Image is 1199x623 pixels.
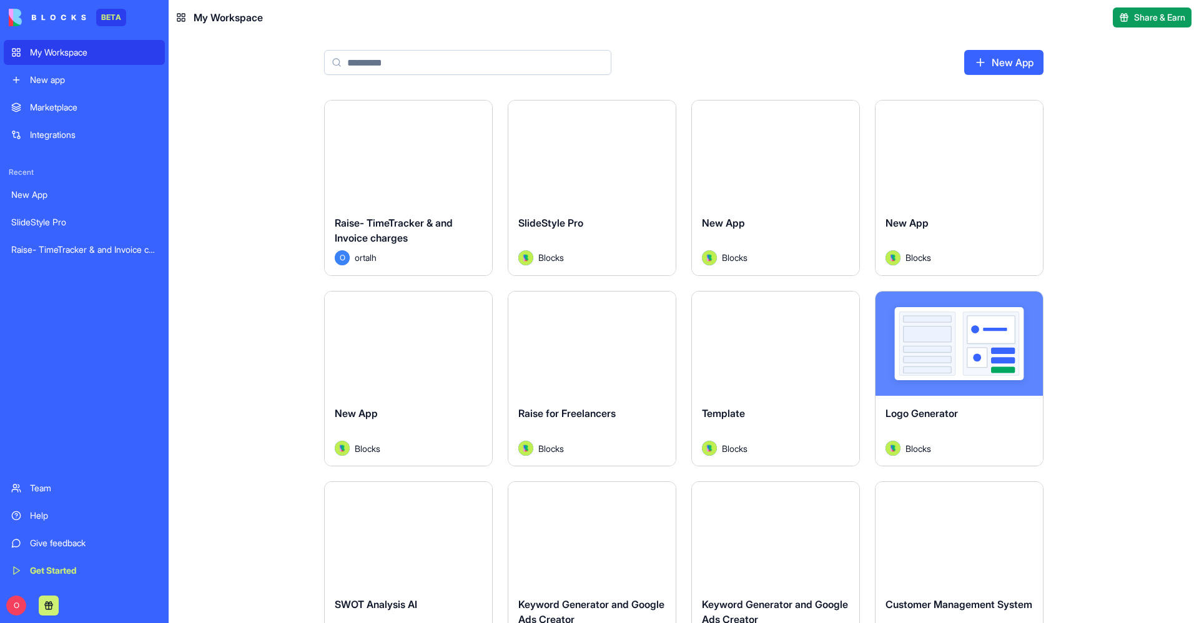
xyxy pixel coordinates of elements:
[886,407,958,419] span: Logo Generator
[355,251,377,264] span: ortalh
[964,50,1044,75] a: New App
[905,251,931,264] span: Blocks
[702,441,717,456] img: Avatar
[518,441,533,456] img: Avatar
[4,67,165,92] a: New app
[4,182,165,207] a: New App
[30,564,157,577] div: Get Started
[702,250,717,265] img: Avatar
[96,9,126,26] div: BETA
[335,250,350,265] span: O
[508,100,676,276] a: SlideStyle ProAvatarBlocks
[702,407,745,419] span: Template
[9,9,86,26] img: logo
[886,598,1032,611] span: Customer Management System
[538,442,564,455] span: Blocks
[691,100,860,276] a: New AppAvatarBlocks
[324,291,493,467] a: New AppAvatarBlocks
[11,216,157,228] div: SlideStyle Pro
[355,442,380,455] span: Blocks
[335,441,350,456] img: Avatar
[30,129,157,141] div: Integrations
[518,250,533,265] img: Avatar
[508,291,676,467] a: Raise for FreelancersAvatarBlocks
[4,558,165,583] a: Get Started
[691,291,860,467] a: TemplateAvatarBlocks
[886,250,900,265] img: Avatar
[335,217,453,244] span: Raise- TimeTracker & and Invoice charges
[4,503,165,528] a: Help
[1134,11,1185,24] span: Share & Earn
[4,40,165,65] a: My Workspace
[4,476,165,501] a: Team
[30,101,157,114] div: Marketplace
[538,251,564,264] span: Blocks
[30,509,157,522] div: Help
[702,217,745,229] span: New App
[518,407,616,419] span: Raise for Freelancers
[11,189,157,201] div: New App
[905,442,931,455] span: Blocks
[875,291,1044,467] a: Logo GeneratorAvatarBlocks
[4,210,165,235] a: SlideStyle Pro
[335,598,417,611] span: SWOT Analysis AI
[518,217,583,229] span: SlideStyle Pro
[30,74,157,86] div: New app
[4,122,165,147] a: Integrations
[30,482,157,494] div: Team
[194,10,263,25] span: My Workspace
[722,251,748,264] span: Blocks
[4,237,165,262] a: Raise- TimeTracker & and Invoice charges
[4,531,165,556] a: Give feedback
[9,9,126,26] a: BETA
[324,100,493,276] a: Raise- TimeTracker & and Invoice chargesOortalh
[4,95,165,120] a: Marketplace
[30,537,157,549] div: Give feedback
[6,596,26,616] span: O
[30,46,157,59] div: My Workspace
[1113,7,1192,27] button: Share & Earn
[4,167,165,177] span: Recent
[875,100,1044,276] a: New AppAvatarBlocks
[886,217,929,229] span: New App
[722,442,748,455] span: Blocks
[11,243,157,256] div: Raise- TimeTracker & and Invoice charges
[886,441,900,456] img: Avatar
[335,407,378,419] span: New App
